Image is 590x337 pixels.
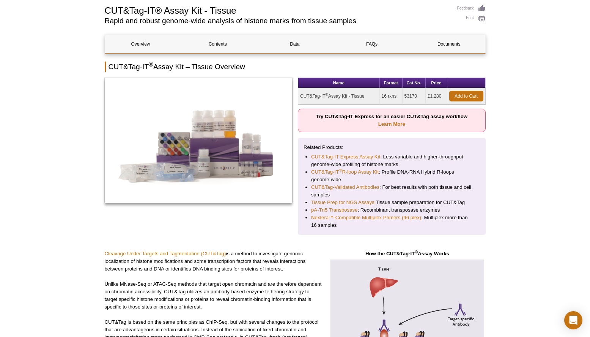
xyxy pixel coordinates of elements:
a: pA-Tn5 Transposase [311,206,357,214]
a: Feedback [457,4,486,13]
sup: ® [149,61,153,68]
li: : Less variable and higher-throughput genome-wide profiling of histone marks [311,153,472,168]
img: CUT&Tag-IT Assay Kit - Tissue [105,78,293,203]
a: Nextera™-Compatible Multiplex Primers (96 plex) [311,214,421,222]
h2: CUT&Tag-IT Assay Kit – Tissue Overview [105,62,486,72]
sup: ® [415,250,418,254]
th: Name [298,78,380,88]
div: Open Intercom Messenger [564,311,582,329]
th: Cat No. [403,78,426,88]
a: CUT&Tag-IT Express Assay Kit [311,153,380,161]
li: : Profile DNA-RNA Hybrid R-loops genome-wide [311,168,472,184]
a: CUT&Tag-IT®R-loop Assay Kit [311,168,379,176]
a: CUT&Tag-Validated Antibodies [311,184,379,191]
a: Documents [413,35,485,53]
li: : Multiplex more than 16 samples [311,214,472,229]
a: Learn More [378,121,405,127]
a: Contents [182,35,253,53]
td: 53170 [403,88,426,104]
strong: Try CUT&Tag-IT Express for an easier CUT&Tag assay workflow [316,114,467,127]
p: is a method to investigate genomic localization of histone modifications and some transcription f... [105,250,324,273]
li: : Recombinant transposase enzymes [311,206,472,214]
sup: ® [339,168,342,172]
td: £1,280 [426,88,447,104]
th: Price [426,78,447,88]
a: Overview [105,35,176,53]
p: Related Products: [304,144,480,151]
h1: CUT&Tag-IT® Assay Kit - Tissue [105,4,450,16]
p: Unlike MNase-Seq or ATAC-Seq methods that target open chromatin and are therefore dependent on ch... [105,280,324,311]
td: 16 rxns [380,88,403,104]
td: CUT&Tag-IT Assay Kit - Tissue [298,88,380,104]
th: Format [380,78,403,88]
a: Cleavage Under Targets and Tagmentation (CUT&Tag) [105,251,226,256]
a: Data [259,35,330,53]
sup: ® [326,92,328,97]
strong: How the CUT&Tag-IT Assay Works [365,251,449,256]
a: Add to Cart [449,91,483,101]
li: : For best results with both tissue and cell samples [311,184,472,199]
h2: Rapid and robust genome-wide analysis of histone marks from tissue samples [105,17,450,24]
a: Tissue Prep for NGS Assays: [311,199,376,206]
li: Tissue sample preparation for CUT&Tag [311,199,472,206]
a: Print [457,14,486,23]
a: FAQs [336,35,407,53]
